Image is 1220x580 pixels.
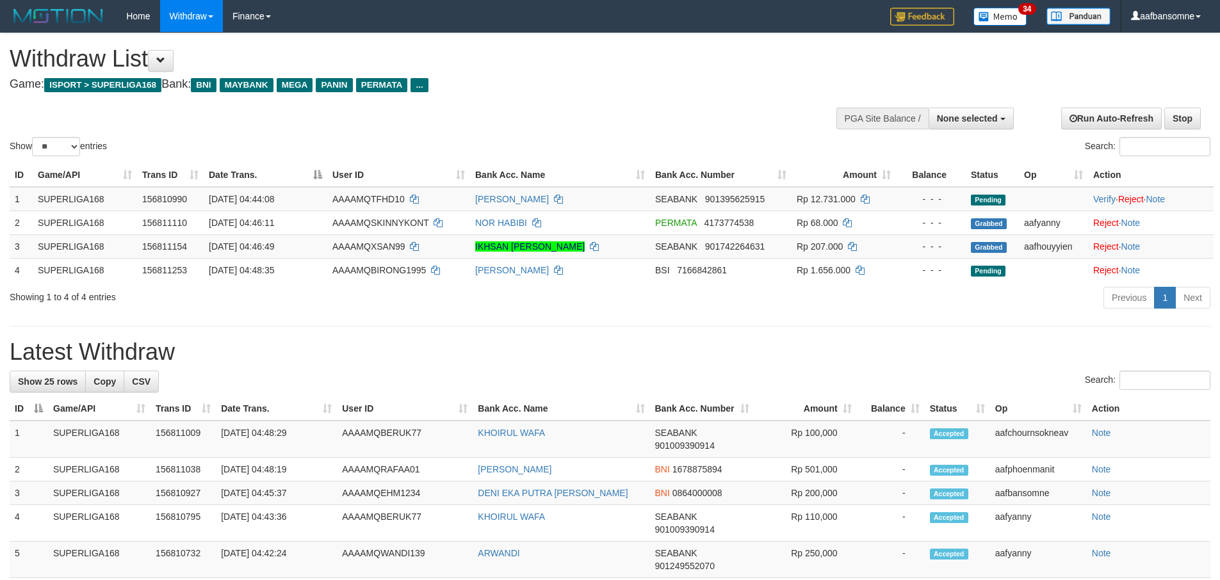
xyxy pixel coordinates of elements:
[655,440,715,451] span: Copy 901009390914 to clipboard
[327,163,470,187] th: User ID: activate to sort column ascending
[1093,218,1119,228] a: Reject
[1121,241,1141,252] a: Note
[220,78,273,92] span: MAYBANK
[337,542,473,578] td: AAAAMQWANDI139
[754,542,857,578] td: Rp 250,000
[754,421,857,458] td: Rp 100,000
[1046,8,1110,25] img: panduan.png
[1085,137,1210,156] label: Search:
[971,195,1005,205] span: Pending
[890,8,954,26] img: Feedback.jpg
[10,234,33,258] td: 3
[1093,241,1119,252] a: Reject
[1088,258,1214,282] td: ·
[655,548,697,558] span: SEABANK
[990,481,1087,505] td: aafbansomne
[209,194,274,204] span: [DATE] 04:44:08
[10,339,1210,365] h1: Latest Withdraw
[1088,234,1214,258] td: ·
[971,266,1005,277] span: Pending
[1092,512,1111,522] a: Note
[337,397,473,421] th: User ID: activate to sort column ascending
[672,488,722,498] span: Copy 0864000008 to clipboard
[836,108,929,129] div: PGA Site Balance /
[10,258,33,282] td: 4
[337,481,473,505] td: AAAAMQEHM1234
[332,241,405,252] span: AAAAMQXSAN99
[792,163,896,187] th: Amount: activate to sort column ascending
[142,218,187,228] span: 156811110
[150,397,216,421] th: Trans ID: activate to sort column ascending
[32,137,80,156] select: Showentries
[137,163,204,187] th: Trans ID: activate to sort column ascending
[1146,194,1165,204] a: Note
[150,481,216,505] td: 156810927
[655,428,697,438] span: SEABANK
[1119,371,1210,390] input: Search:
[929,108,1014,129] button: None selected
[857,397,925,421] th: Balance: activate to sort column ascending
[10,542,48,578] td: 5
[48,458,150,481] td: SUPERLIGA168
[48,542,150,578] td: SUPERLIGA168
[216,542,337,578] td: [DATE] 04:42:24
[1088,163,1214,187] th: Action
[216,397,337,421] th: Date Trans.: activate to sort column ascending
[277,78,313,92] span: MEGA
[18,376,77,387] span: Show 25 rows
[332,194,405,204] span: AAAAMQTFHD10
[655,464,670,474] span: BNI
[142,241,187,252] span: 156811154
[356,78,408,92] span: PERMATA
[132,376,150,387] span: CSV
[1175,287,1210,309] a: Next
[150,542,216,578] td: 156810732
[10,421,48,458] td: 1
[209,218,274,228] span: [DATE] 04:46:11
[10,371,86,392] a: Show 25 rows
[478,464,551,474] a: [PERSON_NAME]
[990,505,1087,542] td: aafyanny
[797,194,856,204] span: Rp 12.731.000
[475,194,549,204] a: [PERSON_NAME]
[150,421,216,458] td: 156811009
[10,505,48,542] td: 4
[216,505,337,542] td: [DATE] 04:43:36
[337,505,473,542] td: AAAAMQBERUK77
[705,194,765,204] span: Copy 901395625915 to clipboard
[650,163,792,187] th: Bank Acc. Number: activate to sort column ascending
[204,163,327,187] th: Date Trans.: activate to sort column descending
[10,163,33,187] th: ID
[1093,194,1116,204] a: Verify
[478,488,628,498] a: DENI EKA PUTRA [PERSON_NAME]
[797,218,838,228] span: Rp 68.000
[1103,287,1155,309] a: Previous
[1092,428,1111,438] a: Note
[10,397,48,421] th: ID: activate to sort column descending
[478,428,545,438] a: KHOIRUL WAFA
[475,241,585,252] a: IKHSAN [PERSON_NAME]
[94,376,116,387] span: Copy
[1088,211,1214,234] td: ·
[10,458,48,481] td: 2
[1121,265,1141,275] a: Note
[142,265,187,275] span: 156811253
[1019,234,1088,258] td: aafhouyyien
[971,242,1007,253] span: Grabbed
[10,286,499,303] div: Showing 1 to 4 of 4 entries
[990,458,1087,481] td: aafphoenmanit
[48,481,150,505] td: SUPERLIGA168
[209,265,274,275] span: [DATE] 04:48:35
[1092,548,1111,558] a: Note
[797,265,850,275] span: Rp 1.656.000
[754,397,857,421] th: Amount: activate to sort column ascending
[930,428,968,439] span: Accepted
[655,561,715,571] span: Copy 901249552070 to clipboard
[85,371,124,392] a: Copy
[655,241,697,252] span: SEABANK
[10,137,107,156] label: Show entries
[1119,137,1210,156] input: Search:
[470,163,650,187] th: Bank Acc. Name: activate to sort column ascending
[478,512,545,522] a: KHOIRUL WAFA
[901,216,961,229] div: - - -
